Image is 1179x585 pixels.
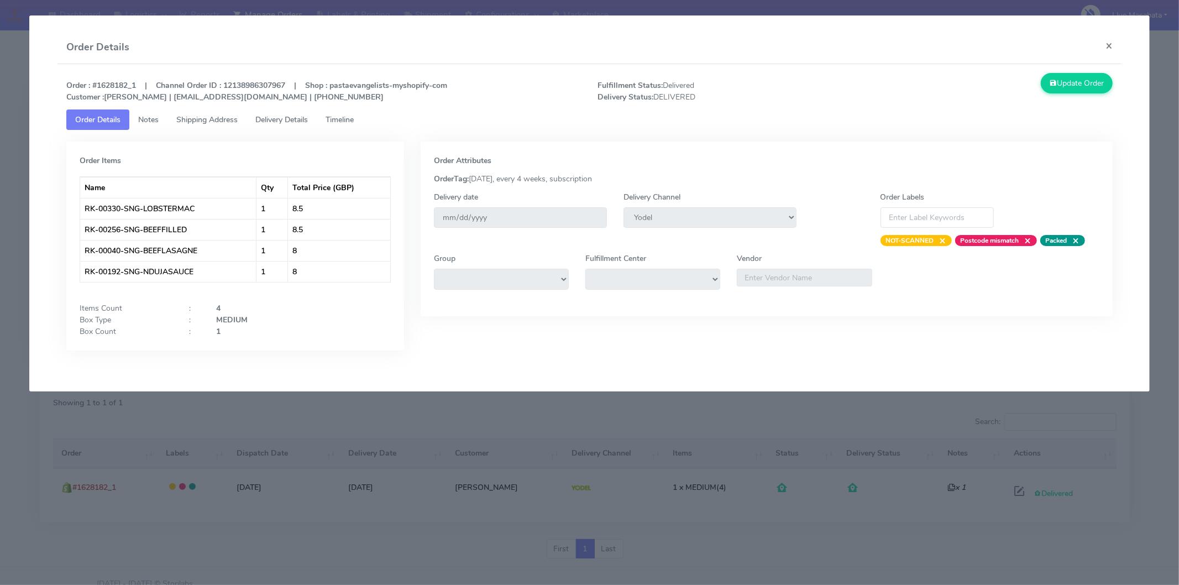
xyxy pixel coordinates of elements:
[737,253,762,264] label: Vendor
[589,80,855,103] span: Delivered DELIVERED
[598,80,663,91] strong: Fulfillment Status:
[256,261,289,282] td: 1
[66,80,447,102] strong: Order : #1628182_1 | Channel Order ID : 12138986307967 | Shop : pastaevangelists-myshopify-com [P...
[255,114,308,125] span: Delivery Details
[216,315,248,325] strong: MEDIUM
[80,198,256,219] td: RK-00330-SNG-LOBSTERMAC
[256,240,289,261] td: 1
[288,198,390,219] td: 8.5
[585,253,646,264] label: Fulfillment Center
[881,191,925,203] label: Order Labels
[737,269,872,286] input: Enter Vendor Name
[934,235,946,246] span: ×
[66,109,1113,130] ul: Tabs
[181,302,208,314] div: :
[434,253,455,264] label: Group
[1046,236,1067,245] strong: Packed
[176,114,238,125] span: Shipping Address
[961,236,1019,245] strong: Postcode mismatch
[71,314,181,326] div: Box Type
[598,92,653,102] strong: Delivery Status:
[288,177,390,198] th: Total Price (GBP)
[256,177,289,198] th: Qty
[75,114,120,125] span: Order Details
[71,302,181,314] div: Items Count
[80,261,256,282] td: RK-00192-SNG-NDUJASAUCE
[326,114,354,125] span: Timeline
[434,155,491,166] strong: Order Attributes
[288,261,390,282] td: 8
[66,92,104,102] strong: Customer :
[181,326,208,337] div: :
[288,219,390,240] td: 8.5
[71,326,181,337] div: Box Count
[80,155,121,166] strong: Order Items
[623,191,680,203] label: Delivery Channel
[1041,73,1113,93] button: Update Order
[256,219,289,240] td: 1
[138,114,159,125] span: Notes
[80,177,256,198] th: Name
[80,240,256,261] td: RK-00040-SNG-BEEFLASAGNE
[80,219,256,240] td: RK-00256-SNG-BEEFFILLED
[181,314,208,326] div: :
[886,236,934,245] strong: NOT-SCANNED
[434,174,469,184] strong: OrderTag:
[426,173,1108,185] div: [DATE], every 4 weeks, subscription
[434,191,478,203] label: Delivery date
[256,198,289,219] td: 1
[216,303,221,314] strong: 4
[216,326,221,337] strong: 1
[881,207,994,228] input: Enter Label Keywords
[1097,31,1122,60] button: Close
[66,40,129,55] h4: Order Details
[288,240,390,261] td: 8
[1019,235,1031,246] span: ×
[1067,235,1080,246] span: ×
